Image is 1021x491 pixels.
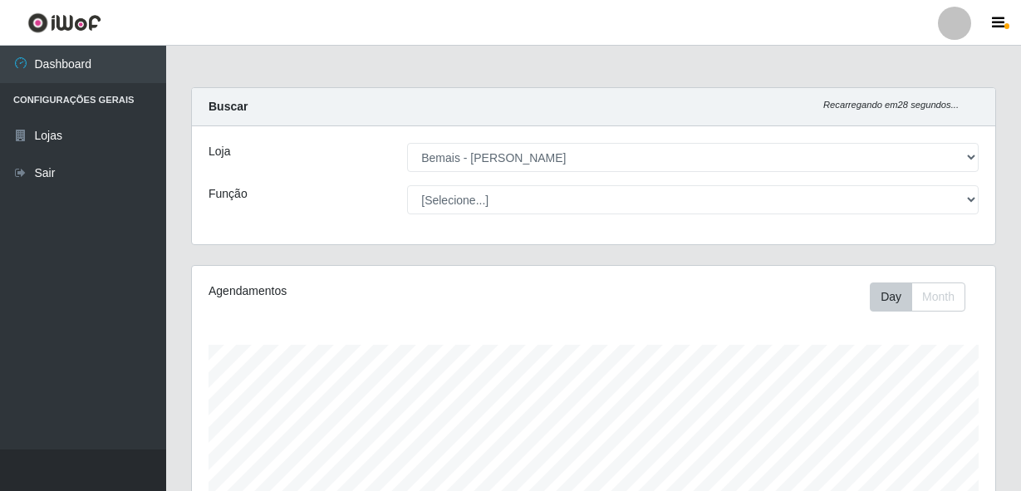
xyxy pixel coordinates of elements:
[870,282,965,312] div: First group
[209,185,248,203] label: Função
[870,282,979,312] div: Toolbar with button groups
[911,282,965,312] button: Month
[209,100,248,113] strong: Buscar
[209,282,515,300] div: Agendamentos
[870,282,912,312] button: Day
[27,12,101,33] img: CoreUI Logo
[209,143,230,160] label: Loja
[823,100,959,110] i: Recarregando em 28 segundos...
